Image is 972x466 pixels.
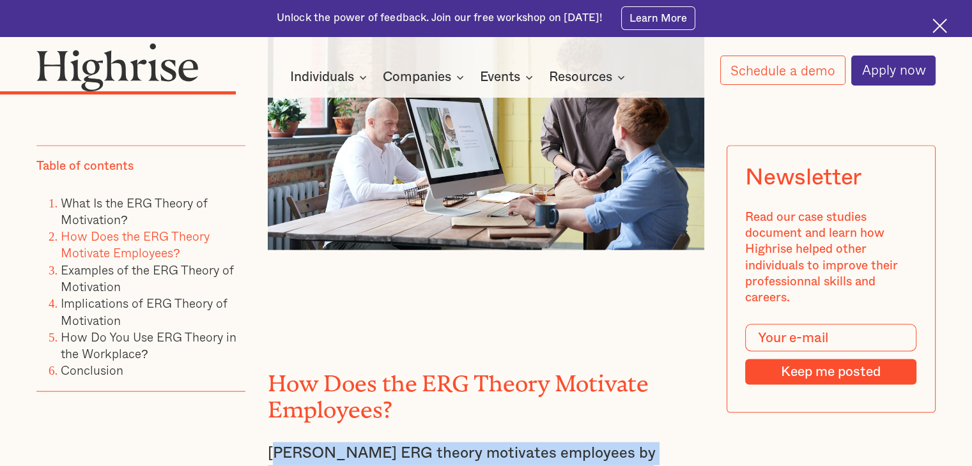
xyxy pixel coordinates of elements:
div: Table of contents [36,158,134,174]
div: Resources [549,70,629,85]
img: Cross icon [932,19,947,33]
a: Apply now [851,56,936,86]
a: Conclusion [61,361,123,379]
div: Resources [549,70,612,85]
div: Individuals [290,70,354,85]
a: Learn More [621,6,696,29]
a: Schedule a demo [720,56,845,85]
a: How Do You Use ERG Theory in the Workplace? [61,327,236,363]
a: How Does the ERG Theory Motivate Employees? [61,227,210,262]
div: Events [480,70,520,85]
input: Keep me posted [746,359,917,384]
input: Your e-mail [746,324,917,352]
div: Events [480,70,537,85]
div: Unlock the power of feedback. Join our free workshop on [DATE]! [277,11,603,26]
div: Companies [383,70,468,85]
img: Highrise logo [36,43,199,92]
form: Modal Form [746,324,917,385]
a: Examples of the ERG Theory of Motivation [61,260,234,295]
h2: How Does the ERG Theory Motivate Employees? [268,365,704,417]
div: Read our case studies document and learn how Highrise helped other individuals to improve their p... [746,209,917,306]
div: Companies [383,70,451,85]
a: What Is the ERG Theory of Motivation? [61,193,208,228]
div: Individuals [290,70,371,85]
div: Newsletter [746,165,861,191]
a: Implications of ERG Theory of Motivation [61,294,228,329]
